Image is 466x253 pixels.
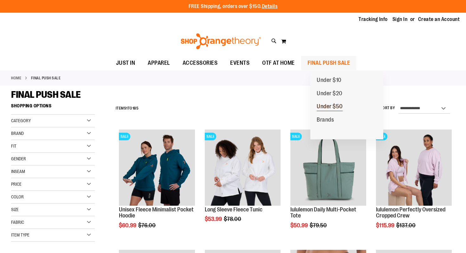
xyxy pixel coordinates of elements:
[126,106,128,110] span: 1
[119,130,195,206] a: Unisex Fleece Minimalist Pocket HoodieSALE
[310,100,349,113] a: Under $50
[359,16,388,23] a: Tracking Info
[317,103,343,111] span: Under $50
[392,16,408,23] a: Sign In
[224,56,256,70] a: EVENTS
[189,3,278,10] p: FREE Shipping, orders over $150.
[224,216,242,222] span: $78.00
[133,106,139,110] span: 185
[230,56,249,70] span: EVENTS
[180,33,262,49] img: Shop Orangetheory
[307,56,350,70] span: FINAL PUSH SALE
[205,130,281,205] img: Product image for Fleece Long Sleeve
[290,130,366,205] img: lululemon Daily Multi-Pocket Tote
[11,232,29,237] span: Item Type
[290,222,309,229] span: $50.99
[11,169,25,174] span: Inseam
[11,75,21,81] a: Home
[11,156,26,161] span: Gender
[418,16,460,23] a: Create an Account
[290,130,366,206] a: lululemon Daily Multi-Pocket ToteSALE
[310,70,383,139] ul: FINAL PUSH SALE
[376,130,452,206] a: lululemon Perfectly Oversized Cropped CrewSALE
[290,206,356,219] a: lululemon Daily Multi-Pocket Tote
[301,56,357,70] a: FINAL PUSH SALE
[110,56,142,70] a: JUST IN
[262,56,295,70] span: OTF AT HOME
[11,118,31,123] span: Category
[11,131,24,136] span: Brand
[11,194,24,199] span: Color
[376,130,452,205] img: lululemon Perfectly Oversized Cropped Crew
[290,133,302,140] span: SALE
[310,222,328,229] span: $79.50
[317,77,341,85] span: Under $10
[119,222,137,229] span: $60.99
[119,130,195,205] img: Unisex Fleece Minimalist Pocket Hoodie
[11,182,22,187] span: Price
[287,126,369,245] div: product
[11,220,24,225] span: Fabric
[262,3,278,9] a: Details
[317,117,334,124] span: Brands
[205,130,281,206] a: Product image for Fleece Long SleeveSALE
[202,126,284,238] div: product
[176,56,224,70] a: ACCESSORIES
[183,56,218,70] span: ACCESSORIES
[256,56,301,70] a: OTF AT HOME
[119,206,194,219] a: Unisex Fleece Minimalist Pocket Hoodie
[116,56,135,70] span: JUST IN
[317,90,342,98] span: Under $20
[310,87,349,100] a: Under $20
[205,206,262,213] a: Long Sleeve Fleece Tunic
[205,133,216,140] span: SALE
[373,126,455,245] div: product
[376,206,445,219] a: lululemon Perfectly Oversized Cropped Crew
[11,143,16,149] span: Fit
[116,126,198,245] div: product
[116,103,139,113] h2: Items to
[205,216,223,222] span: $53.99
[310,113,340,127] a: Brands
[31,75,61,81] strong: FINAL PUSH SALE
[11,100,95,115] strong: Shopping Options
[376,222,395,229] span: $115.99
[310,74,348,87] a: Under $10
[141,56,176,70] a: APPAREL
[380,105,395,111] label: Sort By
[148,56,170,70] span: APPAREL
[138,222,157,229] span: $76.00
[11,207,19,212] span: Size
[396,222,417,229] span: $137.00
[11,89,81,100] span: FINAL PUSH SALE
[119,133,130,140] span: SALE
